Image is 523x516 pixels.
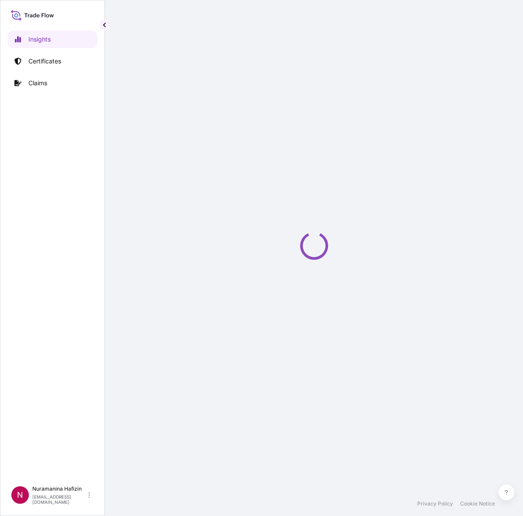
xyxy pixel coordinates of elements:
p: Insights [28,35,51,44]
a: Cookie Notice [460,500,495,507]
a: Certificates [7,52,97,70]
p: Certificates [28,57,61,66]
span: N [17,491,23,499]
a: Privacy Policy [417,500,453,507]
p: Nuramanina Hafizin [32,485,87,492]
a: Insights [7,31,97,48]
p: Claims [28,79,47,87]
p: [EMAIL_ADDRESS][DOMAIN_NAME] [32,494,87,505]
a: Claims [7,74,97,92]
